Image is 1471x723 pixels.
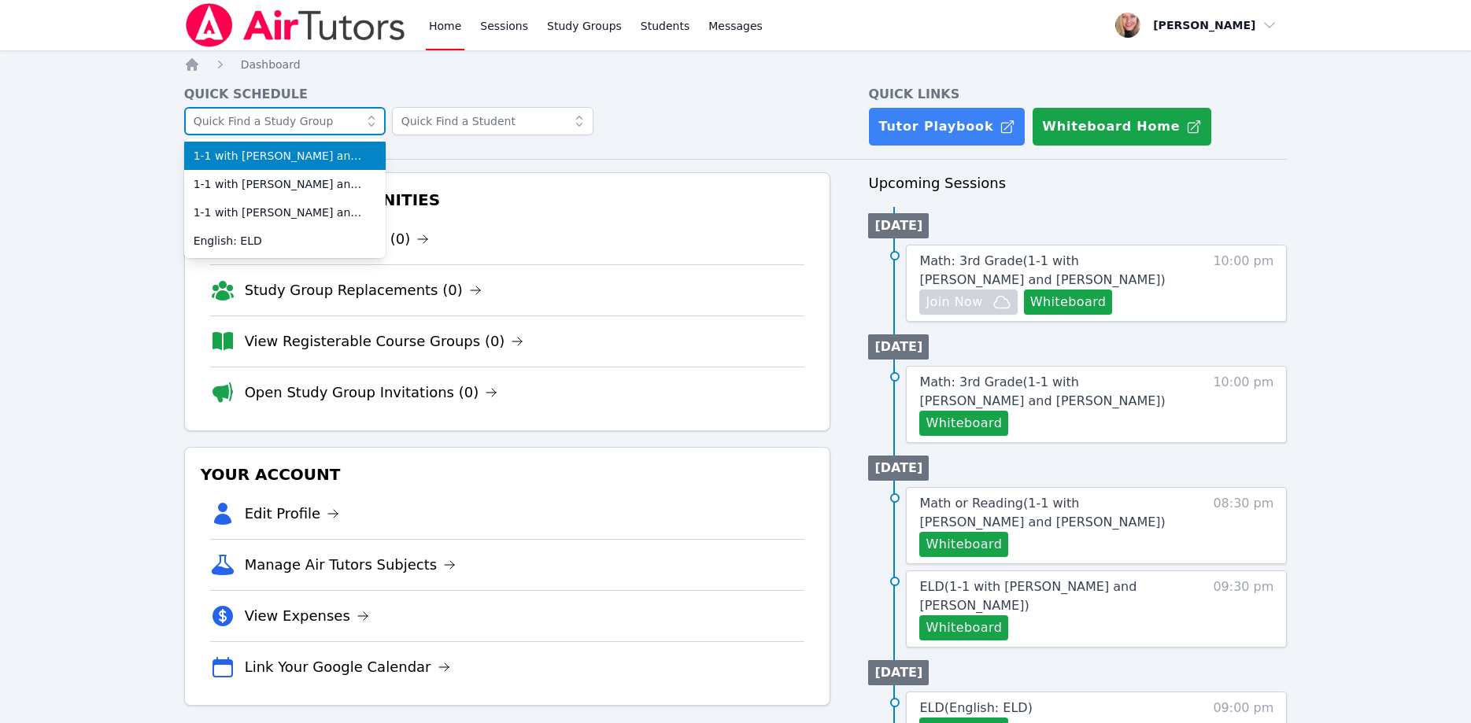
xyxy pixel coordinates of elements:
span: Math or Reading ( 1-1 with [PERSON_NAME] and [PERSON_NAME] ) [919,496,1165,529]
h4: Quick Schedule [184,85,831,104]
span: 1-1 with [PERSON_NAME] and [PERSON_NAME] [194,176,376,192]
button: Join Now [919,290,1017,315]
button: Whiteboard Home [1032,107,1212,146]
li: [DATE] [868,213,929,238]
input: Quick Find a Study Group [184,107,386,135]
span: Math: 3rd Grade ( 1-1 with [PERSON_NAME] and [PERSON_NAME] ) [919,374,1165,408]
button: Whiteboard [919,615,1008,640]
a: View Registerable Course Groups (0) [245,330,524,352]
a: Math: 3rd Grade(1-1 with [PERSON_NAME] and [PERSON_NAME]) [919,252,1185,290]
span: 1-1 with [PERSON_NAME] and [PERSON_NAME] [194,148,376,164]
span: ELD ( English: ELD ) [919,700,1032,715]
span: 1-1 with [PERSON_NAME] and [PERSON_NAME] [194,205,376,220]
li: [DATE] [868,456,929,481]
nav: Breadcrumb [184,57,1288,72]
button: Whiteboard [919,411,1008,436]
h3: Tutoring Opportunities [198,186,818,214]
input: Quick Find a Student [392,107,593,135]
li: [DATE] [868,660,929,685]
h3: Your Account [198,460,818,489]
a: Link Your Google Calendar [245,656,450,678]
li: [DATE] [868,334,929,360]
button: Whiteboard [1024,290,1113,315]
span: ELD ( 1-1 with [PERSON_NAME] and [PERSON_NAME] ) [919,579,1137,613]
button: Whiteboard [919,532,1008,557]
a: Edit Profile [245,503,340,525]
span: 10:00 pm [1213,373,1273,436]
a: Dashboard [241,57,301,72]
span: 10:00 pm [1213,252,1273,315]
span: 08:30 pm [1213,494,1273,557]
a: ELD(English: ELD) [919,699,1032,717]
h4: Quick Links [868,85,1287,104]
a: Manage Air Tutors Subjects [245,554,456,576]
a: View Expenses [245,605,369,627]
span: Dashboard [241,58,301,71]
a: Study Group Replacements (0) [245,279,482,301]
span: Messages [708,18,763,34]
a: Tutor Playbook [868,107,1026,146]
span: 09:30 pm [1213,577,1273,640]
a: Math: 3rd Grade(1-1 with [PERSON_NAME] and [PERSON_NAME]) [919,373,1185,411]
a: Math or Reading(1-1 with [PERSON_NAME] and [PERSON_NAME]) [919,494,1185,532]
span: English: ELD [194,233,376,249]
a: Open Study Group Invitations (0) [245,382,498,404]
a: ELD(1-1 with [PERSON_NAME] and [PERSON_NAME]) [919,577,1185,615]
span: Join Now [926,293,982,312]
h3: Upcoming Sessions [868,172,1287,194]
span: Math: 3rd Grade ( 1-1 with [PERSON_NAME] and [PERSON_NAME] ) [919,253,1165,287]
img: Air Tutors [184,3,407,47]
